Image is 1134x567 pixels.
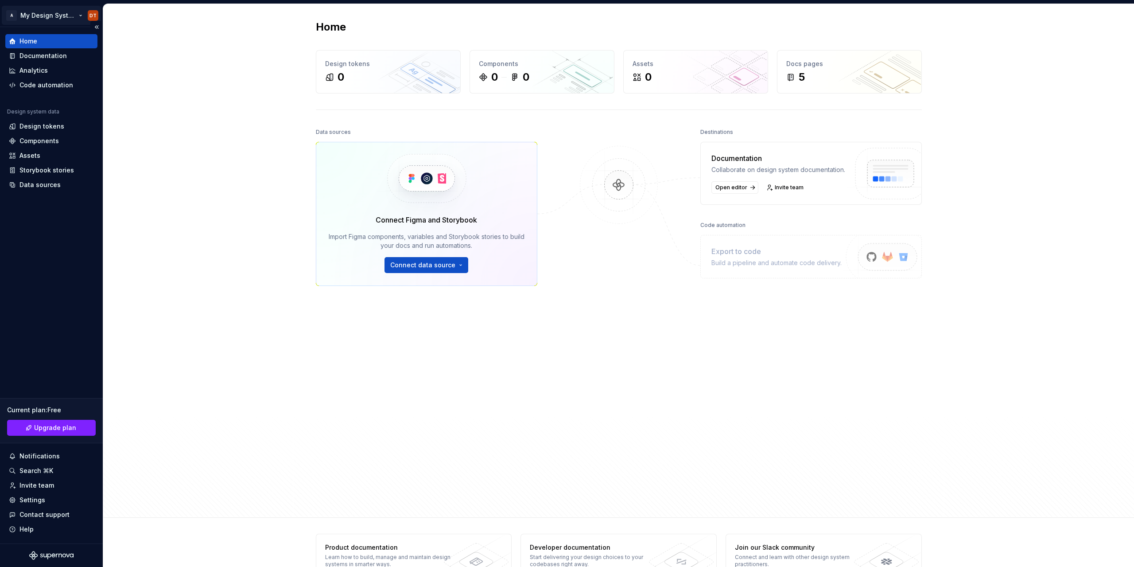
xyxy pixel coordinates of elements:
[5,449,97,463] button: Notifications
[479,59,605,68] div: Components
[6,10,17,21] div: A
[90,21,103,33] button: Collapse sidebar
[19,466,53,475] div: Search ⌘K
[19,166,74,175] div: Storybook stories
[34,423,76,432] span: Upgrade plan
[7,420,96,436] a: Upgrade plan
[19,481,54,490] div: Invite team
[7,406,96,414] div: Current plan : Free
[5,119,97,133] a: Design tokens
[711,258,842,267] div: Build a pipeline and automate code delivery.
[19,37,37,46] div: Home
[329,232,524,250] div: Import Figma components, variables and Storybook stories to build your docs and run automations.
[5,478,97,493] a: Invite team
[491,70,498,84] div: 0
[316,126,351,138] div: Data sources
[5,34,97,48] a: Home
[19,525,34,534] div: Help
[700,219,746,231] div: Code automation
[316,20,346,34] h2: Home
[786,59,913,68] div: Docs pages
[633,59,759,68] div: Assets
[735,543,864,552] div: Join our Slack community
[5,163,97,177] a: Storybook stories
[764,181,808,194] a: Invite team
[5,508,97,522] button: Contact support
[325,59,451,68] div: Design tokens
[338,70,344,84] div: 0
[7,108,59,115] div: Design system data
[19,496,45,504] div: Settings
[5,63,97,78] a: Analytics
[715,184,747,191] span: Open editor
[645,70,652,84] div: 0
[390,261,455,270] span: Connect data source
[19,81,73,90] div: Code automation
[523,70,529,84] div: 0
[19,452,60,461] div: Notifications
[376,215,477,225] div: Connect Figma and Storybook
[19,122,64,131] div: Design tokens
[623,50,768,94] a: Assets0
[530,543,659,552] div: Developer documentation
[5,149,97,163] a: Assets
[711,165,845,174] div: Collaborate on design system documentation.
[19,51,67,60] div: Documentation
[5,78,97,92] a: Code automation
[700,126,733,138] div: Destinations
[5,134,97,148] a: Components
[89,12,97,19] div: DT
[777,50,922,94] a: Docs pages5
[5,493,97,507] a: Settings
[384,257,468,273] button: Connect data source
[2,6,101,25] button: AMy Design SystemDT
[29,551,74,560] svg: Supernova Logo
[19,510,70,519] div: Contact support
[20,11,77,20] div: My Design System
[19,66,48,75] div: Analytics
[5,464,97,478] button: Search ⌘K
[775,184,804,191] span: Invite team
[470,50,614,94] a: Components00
[5,522,97,536] button: Help
[711,181,758,194] a: Open editor
[5,178,97,192] a: Data sources
[711,246,842,257] div: Export to code
[711,153,845,164] div: Documentation
[19,180,61,189] div: Data sources
[316,50,461,94] a: Design tokens0
[19,151,40,160] div: Assets
[325,543,454,552] div: Product documentation
[5,49,97,63] a: Documentation
[19,137,59,145] div: Components
[799,70,805,84] div: 5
